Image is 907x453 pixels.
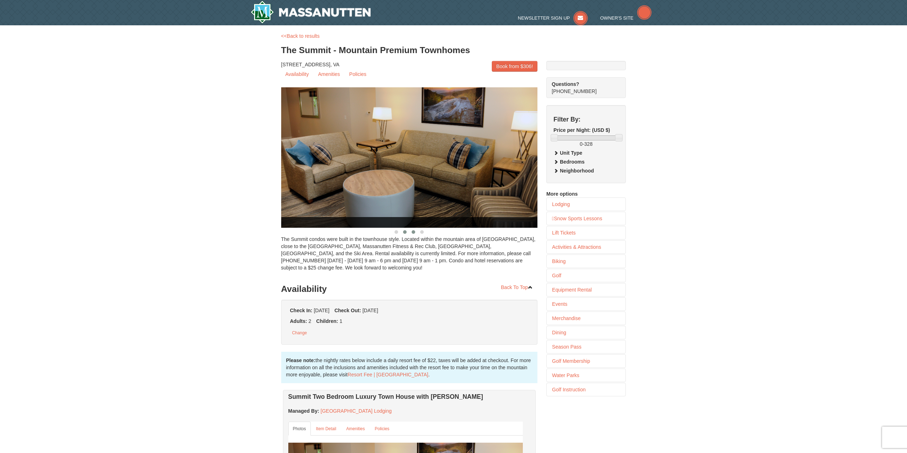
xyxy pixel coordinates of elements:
strong: Check Out: [334,308,361,313]
button: Change [288,328,311,338]
a: [GEOGRAPHIC_DATA] Lodging [321,408,392,414]
strong: Price per Night: (USD $) [553,127,610,133]
a: Item Detail [311,422,341,436]
span: [DATE] [362,308,378,313]
label: - [553,140,619,148]
small: Photos [293,426,306,431]
a: Snow Sports Lessons [547,212,625,225]
strong: Check In: [290,308,313,313]
span: Owner's Site [600,15,634,21]
a: Policies [345,69,371,79]
a: Merchandise [547,312,625,325]
a: Policies [370,422,394,436]
strong: : [288,408,319,414]
a: Photos [288,422,311,436]
a: Events [547,298,625,310]
span: [DATE] [314,308,329,313]
strong: Children: [316,318,338,324]
strong: Questions? [552,81,579,87]
a: Golf [547,269,625,282]
a: Biking [547,255,625,268]
a: Owner's Site [600,15,651,21]
a: Golf Membership [547,355,625,367]
span: Newsletter Sign Up [518,15,570,21]
a: Newsletter Sign Up [518,15,588,21]
a: Amenities [341,422,369,436]
span: 2 [309,318,311,324]
h3: The Summit - Mountain Premium Townhomes [281,43,626,57]
a: Lodging [547,198,625,211]
h4: Filter By: [553,116,619,123]
a: Massanutten Resort [251,1,371,24]
a: <<Back to results [281,33,320,39]
div: The Summit condos were built in the townhouse style. Located within the mountain area of [GEOGRAP... [281,236,538,278]
strong: Please note: [286,357,315,363]
a: Back To Top [496,282,538,293]
a: Equipment Rental [547,283,625,296]
span: 328 [584,141,592,147]
a: Dining [547,326,625,339]
small: Item Detail [316,426,336,431]
a: Lift Tickets [547,226,625,239]
a: Water Parks [547,369,625,382]
strong: Unit Type [560,150,582,156]
small: Amenities [346,426,365,431]
span: More options [546,191,578,197]
a: Activities & Attractions [547,241,625,253]
span: 1 [340,318,342,324]
h4: Summit Two Bedroom Luxury Town House with [PERSON_NAME] [288,393,523,400]
img: Massanutten Resort Logo [251,1,371,24]
a: Availability [281,69,313,79]
span: 0 [580,141,583,147]
a: Resort Fee | [GEOGRAPHIC_DATA] [347,372,428,377]
a: Amenities [314,69,344,79]
a: Golf Instruction [547,383,625,396]
strong: Adults: [290,318,307,324]
span: [PHONE_NUMBER] [552,81,613,94]
small: Policies [375,426,390,431]
strong: Bedrooms [560,159,584,165]
a: Season Pass [547,340,625,353]
strong: Neighborhood [560,168,594,174]
a: Book from $306! [492,61,538,72]
span: Managed By [288,408,318,414]
h3: Availability [281,282,538,296]
div: the nightly rates below include a daily resort fee of $22, taxes will be added at checkout. For m... [281,352,538,383]
img: 19219034-2-dfbc6c2a.png [281,87,538,228]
